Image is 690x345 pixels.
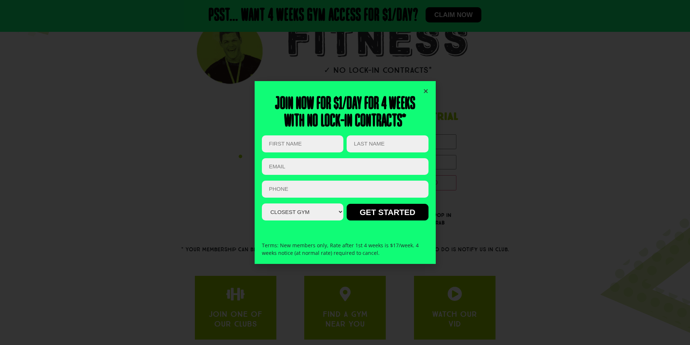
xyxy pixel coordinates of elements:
input: FIRST NAME [262,135,343,152]
input: LAST NAME [347,135,428,152]
input: PHONE [262,181,428,198]
input: Email [262,158,428,175]
div: Terms: New members only, Rate after 1st 4 weeks is $17/week. 4 weeks notice (at normal rate) requ... [262,234,428,264]
a: Close [423,88,428,94]
input: GET STARTED [347,204,428,220]
h2: Join now for $1/day for 4 weeks With no lock-in contracts* [262,96,428,130]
